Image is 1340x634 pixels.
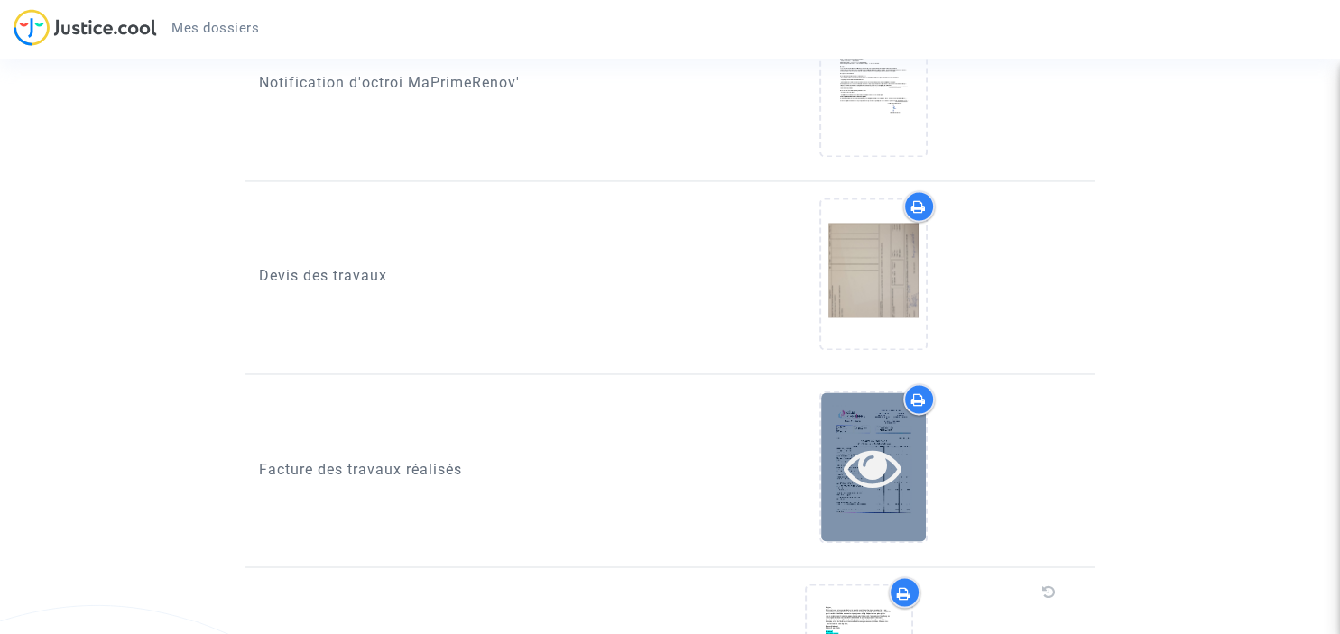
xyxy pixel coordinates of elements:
a: Mes dossiers [157,14,273,41]
p: Facture des travaux réalisés [259,458,657,481]
span: Mes dossiers [171,20,259,36]
p: Notification d'octroi MaPrimeRenov' [259,71,657,94]
img: jc-logo.svg [14,9,157,46]
p: Devis des travaux [259,264,657,287]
